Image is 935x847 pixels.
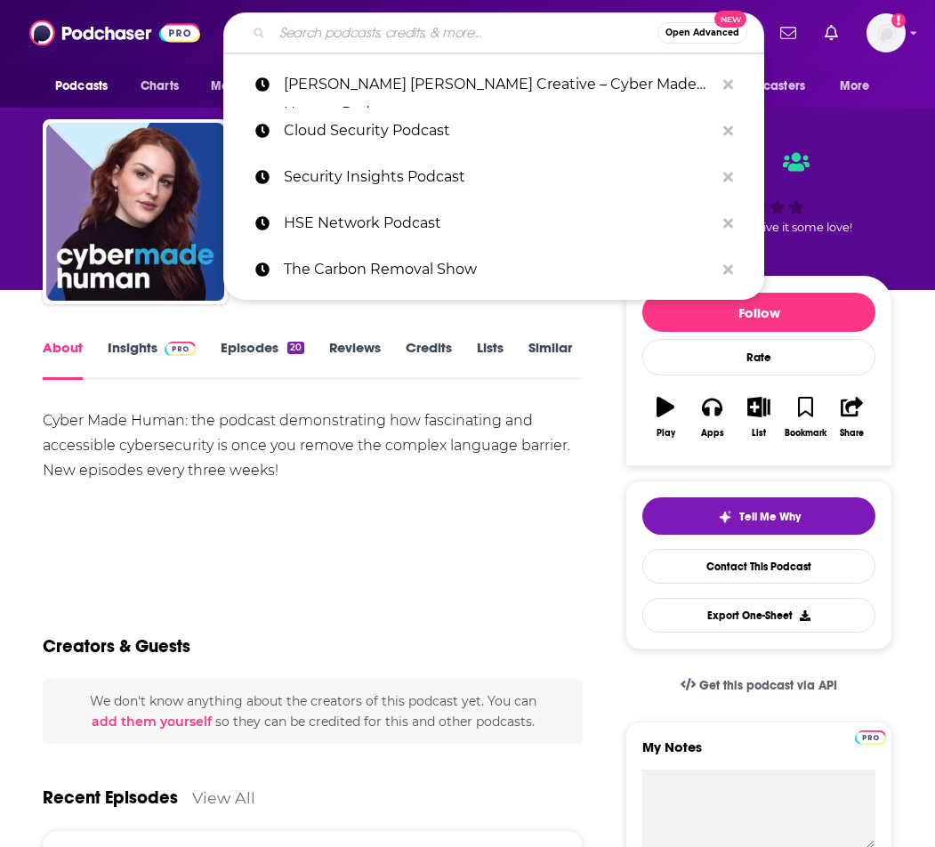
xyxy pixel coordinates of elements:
button: Export One-Sheet [642,598,875,633]
button: Bookmark [782,385,828,449]
button: List [736,385,782,449]
a: View All [192,788,255,807]
a: Cloud Security Podcast [223,108,764,154]
a: Show notifications dropdown [818,18,845,48]
button: Show profile menu [866,13,906,52]
button: tell me why sparkleTell Me Why [642,497,875,535]
div: Search podcasts, credits, & more... [223,12,764,53]
a: Recent Episodes [43,786,178,809]
button: Open AdvancedNew [657,22,747,44]
button: Share [829,385,875,449]
a: Charts [129,69,189,103]
div: List [752,428,766,439]
p: The Carbon Removal Show [284,246,714,293]
label: My Notes [642,738,875,770]
h2: Creators & Guests [43,635,190,657]
span: Logged in as HWrepandcomms [866,13,906,52]
img: Podchaser Pro [855,730,886,745]
span: More [840,74,870,99]
button: add them yourself [92,714,212,729]
button: Follow [642,293,875,332]
div: Rate [642,339,875,375]
a: About [43,339,83,380]
p: Alice Violet Creative – Cyber Made Human Podcast [284,61,714,108]
div: 20 [287,342,304,354]
button: Play [642,385,689,449]
button: Apps [689,385,735,449]
img: Podchaser Pro [165,342,196,356]
button: open menu [198,69,297,103]
svg: Add a profile image [891,13,906,28]
a: HSE Network Podcast [223,200,764,246]
img: tell me why sparkle [718,510,732,524]
a: InsightsPodchaser Pro [108,339,196,380]
button: open menu [827,69,892,103]
a: Lists [477,339,504,380]
span: We don't know anything about the creators of this podcast yet . You can so they can be credited f... [90,693,536,729]
p: Security Insights Podcast [284,154,714,200]
a: Credits [406,339,452,380]
a: Pro website [855,728,886,745]
div: Cyber Made Human: the podcast demonstrating how fascinating and accessible cybersecurity is once ... [43,408,583,483]
div: Share [840,428,864,439]
div: Apps [701,428,724,439]
img: Podchaser - Follow, Share and Rate Podcasts [29,16,200,50]
a: Episodes20 [221,339,304,380]
img: User Profile [866,13,906,52]
img: Cyber Made Human [46,123,224,301]
a: [PERSON_NAME] [PERSON_NAME] Creative – Cyber Made Human Podcast [223,61,764,108]
span: Tell Me Why [739,510,801,524]
p: HSE Network Podcast [284,200,714,246]
span: Get this podcast via API [699,678,837,693]
button: open menu [43,69,131,103]
span: Monitoring [211,74,274,99]
span: New [714,11,746,28]
a: The Carbon Removal Show [223,246,764,293]
span: Charts [141,74,179,99]
a: Get this podcast via API [666,664,851,707]
a: Security Insights Podcast [223,154,764,200]
button: open menu [708,69,831,103]
span: Open Advanced [665,28,739,37]
div: Play [657,428,675,439]
a: Contact This Podcast [642,549,875,584]
input: Search podcasts, credits, & more... [272,19,657,47]
a: Similar [528,339,572,380]
div: Bookmark [785,428,826,439]
a: Show notifications dropdown [773,18,803,48]
p: Cloud Security Podcast [284,108,714,154]
a: Reviews [329,339,381,380]
span: Podcasts [55,74,108,99]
